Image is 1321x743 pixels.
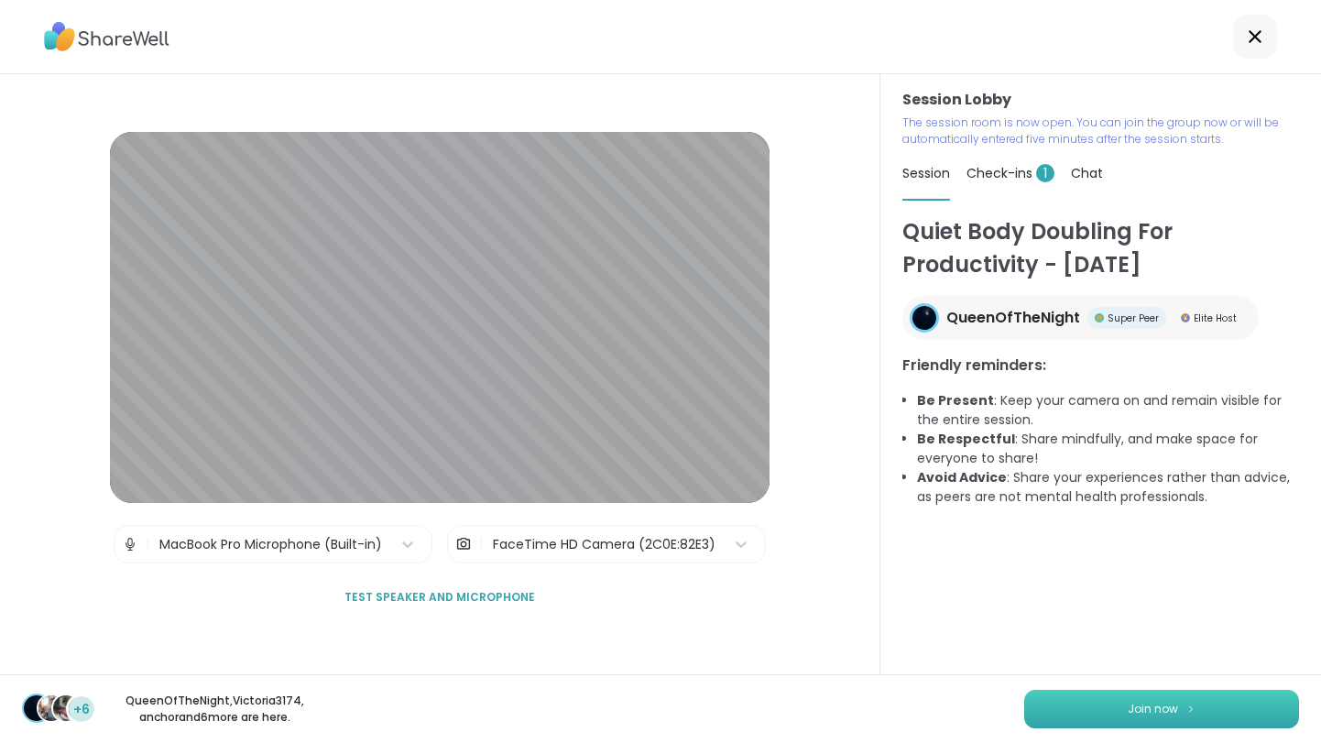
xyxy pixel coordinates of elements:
[1108,311,1159,325] span: Super Peer
[917,391,994,410] b: Be Present
[917,430,1299,468] li: : Share mindfully, and make space for everyone to share!
[1036,164,1054,182] span: 1
[966,164,1054,182] span: Check-ins
[917,468,1007,486] b: Avoid Advice
[1128,701,1178,717] span: Join now
[337,578,542,617] button: Test speaker and microphone
[946,307,1080,329] span: QueenOfTheNight
[1071,164,1103,182] span: Chat
[38,695,64,721] img: Victoria3174
[44,16,169,58] img: ShareWell Logo
[112,693,317,726] p: QueenOfTheNight , Victoria3174 , anchor and 6 more are here.
[917,391,1299,430] li: : Keep your camera on and remain visible for the entire session.
[479,526,484,563] span: |
[902,215,1299,281] h1: Quiet Body Doubling For Productivity - [DATE]
[159,535,382,554] div: MacBook Pro Microphone (Built-in)
[24,695,49,721] img: QueenOfTheNight
[902,89,1299,111] h3: Session Lobby
[1194,311,1237,325] span: Elite Host
[917,430,1015,448] b: Be Respectful
[1185,704,1196,714] img: ShareWell Logomark
[493,535,715,554] div: FaceTime HD Camera (2C0E:82E3)
[917,468,1299,507] li: : Share your experiences rather than advice, as peers are not mental health professionals.
[455,526,472,563] img: Camera
[902,296,1259,340] a: QueenOfTheNightQueenOfTheNightSuper PeerSuper PeerElite HostElite Host
[53,695,79,721] img: anchor
[344,589,535,606] span: Test speaker and microphone
[73,700,90,719] span: +6
[902,355,1299,377] h3: Friendly reminders:
[146,526,150,563] span: |
[122,526,138,563] img: Microphone
[902,164,950,182] span: Session
[1181,313,1190,322] img: Elite Host
[902,115,1299,148] p: The session room is now open. You can join the group now or will be automatically entered five mi...
[1095,313,1104,322] img: Super Peer
[912,306,936,330] img: QueenOfTheNight
[1024,690,1299,728] button: Join now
